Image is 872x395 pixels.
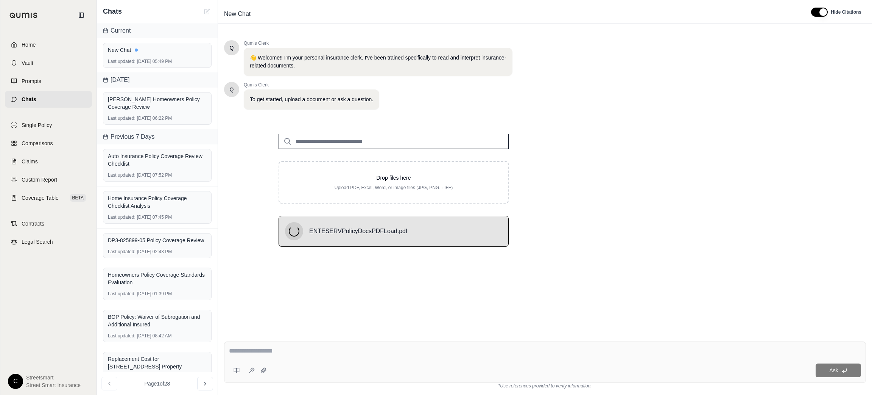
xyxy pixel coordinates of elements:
[108,115,207,121] div: [DATE] 06:22 PM
[22,238,53,246] span: Legal Search
[108,46,207,54] div: New Chat
[5,36,92,53] a: Home
[22,140,53,147] span: Comparisons
[22,59,33,67] span: Vault
[108,333,135,339] span: Last updated:
[5,215,92,232] a: Contracts
[244,82,379,88] span: Qumis Clerk
[145,380,170,387] span: Page 1 of 28
[230,44,234,52] span: Hello
[108,152,207,168] div: Auto Insurance Policy Coverage Review Checklist
[291,174,496,182] p: Drop files here
[22,194,59,202] span: Coverage Table
[108,237,207,244] div: DP3-825899-05 Policy Coverage Review
[831,9,861,15] span: Hide Citations
[97,23,218,38] div: Current
[97,72,218,88] div: [DATE]
[5,171,92,188] a: Custom Report
[22,176,57,183] span: Custom Report
[108,214,207,220] div: [DATE] 07:45 PM
[221,8,802,20] div: Edit Title
[829,367,838,373] span: Ask
[75,9,87,21] button: Collapse sidebar
[108,96,207,111] div: [PERSON_NAME] Homeowners Policy Coverage Review
[5,73,92,89] a: Prompts
[9,13,38,18] img: Qumis Logo
[291,185,496,191] p: Upload PDF, Excel, Word, or image files (JPG, PNG, TIFF)
[108,172,207,178] div: [DATE] 07:52 PM
[108,291,135,297] span: Last updated:
[70,194,86,202] span: BETA
[103,6,122,17] span: Chats
[108,58,135,64] span: Last updated:
[250,54,506,70] p: 👋 Welcome!! I'm your personal insurance clerk. I've been trained specifically to read and interpr...
[108,249,207,255] div: [DATE] 02:43 PM
[816,364,861,377] button: Ask
[5,135,92,152] a: Comparisons
[8,374,23,389] div: C
[221,8,254,20] span: New Chat
[108,249,135,255] span: Last updated:
[5,153,92,170] a: Claims
[26,374,81,381] span: Streetsmart
[108,115,135,121] span: Last updated:
[5,91,92,108] a: Chats
[22,220,44,227] span: Contracts
[22,158,38,165] span: Claims
[250,96,373,103] p: To get started, upload a document or ask a question.
[108,271,207,286] div: Homeowners Policy Coverage Standards Evaluation
[108,214,135,220] span: Last updated:
[5,234,92,250] a: Legal Search
[224,383,866,389] div: *Use references provided to verify information.
[108,355,207,370] div: Replacement Cost for [STREET_ADDRESS] Property
[22,121,52,129] span: Single Policy
[108,333,207,339] div: [DATE] 08:42 AM
[5,190,92,206] a: Coverage TableBETA
[5,117,92,133] a: Single Policy
[309,227,407,236] span: ENTESERVPolicyDocsPDFLoad.pdf
[5,55,92,71] a: Vault
[22,96,36,103] span: Chats
[108,58,207,64] div: [DATE] 05:49 PM
[108,172,135,178] span: Last updated:
[26,381,81,389] span: Street Smart Insurance
[202,7,212,16] button: New Chat
[230,86,234,93] span: Hello
[22,41,36,49] span: Home
[22,77,41,85] span: Prompts
[244,40,512,46] span: Qumis Clerk
[108,194,207,210] div: Home Insurance Policy Coverage Checklist Analysis
[97,129,218,144] div: Previous 7 Days
[108,313,207,328] div: BOP Policy: Waiver of Subrogation and Additional Insured
[108,291,207,297] div: [DATE] 01:39 PM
